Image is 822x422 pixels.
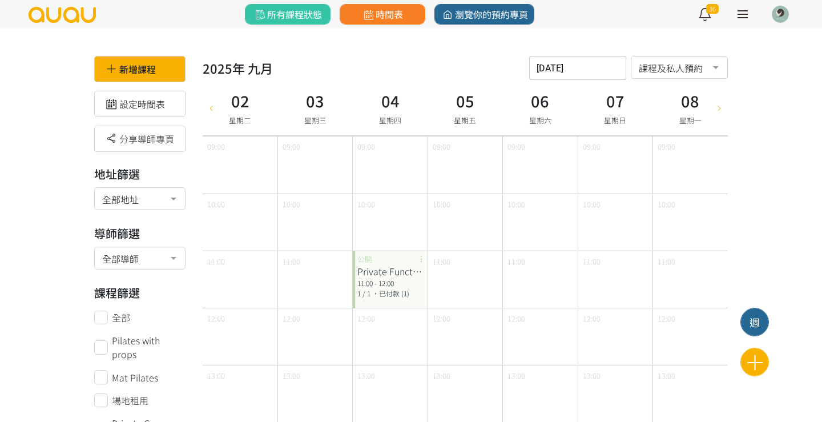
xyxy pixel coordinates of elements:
[507,370,525,381] span: 13:00
[604,89,626,112] h3: 07
[583,141,601,152] span: 09:00
[357,141,375,152] span: 09:00
[433,256,450,267] span: 11:00
[433,199,450,210] span: 10:00
[679,89,702,112] h3: 08
[94,166,186,183] h3: 地址篩選
[604,115,626,126] span: 星期日
[658,199,675,210] span: 10:00
[372,288,409,298] span: ，已付款 (1)
[706,4,719,14] span: 36
[207,199,225,210] span: 10:00
[283,141,300,152] span: 09:00
[207,313,225,324] span: 12:00
[103,97,165,111] a: 設定時間表
[94,284,186,302] h3: 課程篩選
[94,126,186,152] div: 分享導師專頁
[454,89,476,112] h3: 05
[434,4,534,25] a: 瀏覽你的預約專頁
[357,313,375,324] span: 12:00
[207,256,225,267] span: 11:00
[304,89,327,112] h3: 03
[357,288,361,298] span: 1
[507,141,525,152] span: 09:00
[433,370,450,381] span: 13:00
[283,370,300,381] span: 13:00
[27,7,97,23] img: logo.svg
[433,313,450,324] span: 12:00
[658,256,675,267] span: 11:00
[207,141,225,152] span: 09:00
[583,313,601,324] span: 12:00
[639,59,720,74] span: 課程及私人預約
[94,56,186,82] div: 新增課程
[102,250,178,264] span: 全部導師
[433,141,450,152] span: 09:00
[112,371,158,384] span: Mat Pilates
[741,315,768,330] div: 週
[379,115,401,126] span: 星期四
[304,115,327,126] span: 星期三
[454,115,476,126] span: 星期五
[283,313,300,324] span: 12:00
[229,89,251,112] h3: 02
[357,278,423,288] div: 11:00 - 12:00
[357,370,375,381] span: 13:00
[379,89,401,112] h3: 04
[283,256,300,267] span: 11:00
[529,56,626,80] input: 請選擇時間表日期
[361,7,403,21] span: 時間表
[94,225,186,242] h3: 導師篩選
[253,7,322,21] span: 所有課程狀態
[229,115,251,126] span: 星期二
[507,256,525,267] span: 11:00
[583,370,601,381] span: 13:00
[583,199,601,210] span: 10:00
[102,191,178,205] span: 全部地址
[658,141,675,152] span: 09:00
[203,59,273,78] div: 2025年 九月
[529,89,551,112] h3: 06
[357,264,423,278] div: Private Functional Pilates (One on One)
[112,333,186,361] span: Pilates with props
[362,288,370,298] span: / 1
[529,115,551,126] span: 星期六
[112,311,130,324] span: 全部
[679,115,702,126] span: 星期一
[245,4,331,25] a: 所有課程狀態
[658,370,675,381] span: 13:00
[207,370,225,381] span: 13:00
[441,7,528,21] span: 瀏覽你的預約專頁
[112,393,148,407] span: 場地租用
[507,199,525,210] span: 10:00
[283,199,300,210] span: 10:00
[357,199,375,210] span: 10:00
[340,4,425,25] a: 時間表
[507,313,525,324] span: 12:00
[583,256,601,267] span: 11:00
[658,313,675,324] span: 12:00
